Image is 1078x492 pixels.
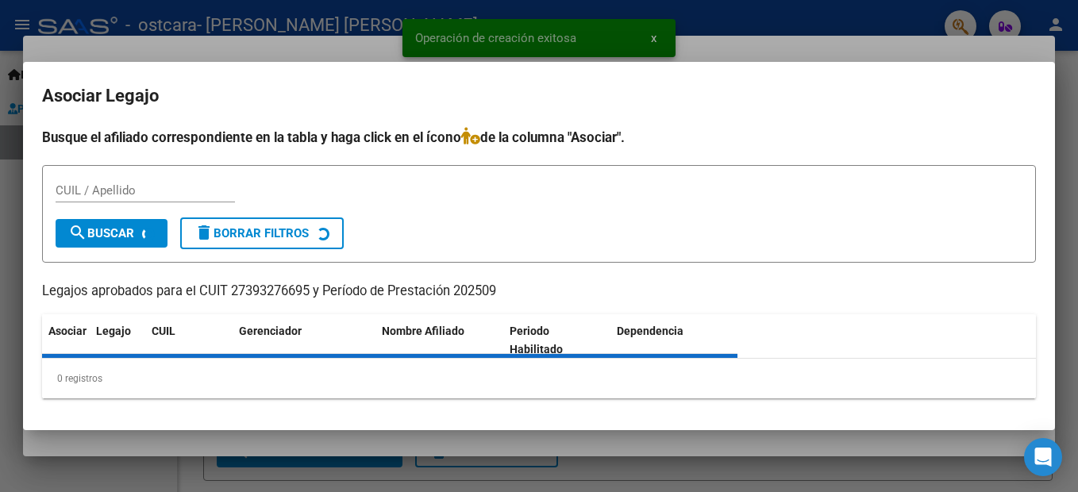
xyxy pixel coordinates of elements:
[610,314,738,367] datatable-header-cell: Dependencia
[194,226,309,240] span: Borrar Filtros
[68,226,134,240] span: Buscar
[239,325,302,337] span: Gerenciador
[48,325,87,337] span: Asociar
[68,223,87,242] mat-icon: search
[180,217,344,249] button: Borrar Filtros
[42,359,1036,398] div: 0 registros
[145,314,233,367] datatable-header-cell: CUIL
[1024,438,1062,476] div: Open Intercom Messenger
[617,325,683,337] span: Dependencia
[375,314,503,367] datatable-header-cell: Nombre Afiliado
[42,282,1036,302] p: Legajos aprobados para el CUIT 27393276695 y Período de Prestación 202509
[382,325,464,337] span: Nombre Afiliado
[42,81,1036,111] h2: Asociar Legajo
[233,314,375,367] datatable-header-cell: Gerenciador
[42,314,90,367] datatable-header-cell: Asociar
[510,325,563,356] span: Periodo Habilitado
[152,325,175,337] span: CUIL
[96,325,131,337] span: Legajo
[56,219,167,248] button: Buscar
[90,314,145,367] datatable-header-cell: Legajo
[503,314,610,367] datatable-header-cell: Periodo Habilitado
[42,127,1036,148] h4: Busque el afiliado correspondiente en la tabla y haga click en el ícono de la columna "Asociar".
[194,223,214,242] mat-icon: delete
